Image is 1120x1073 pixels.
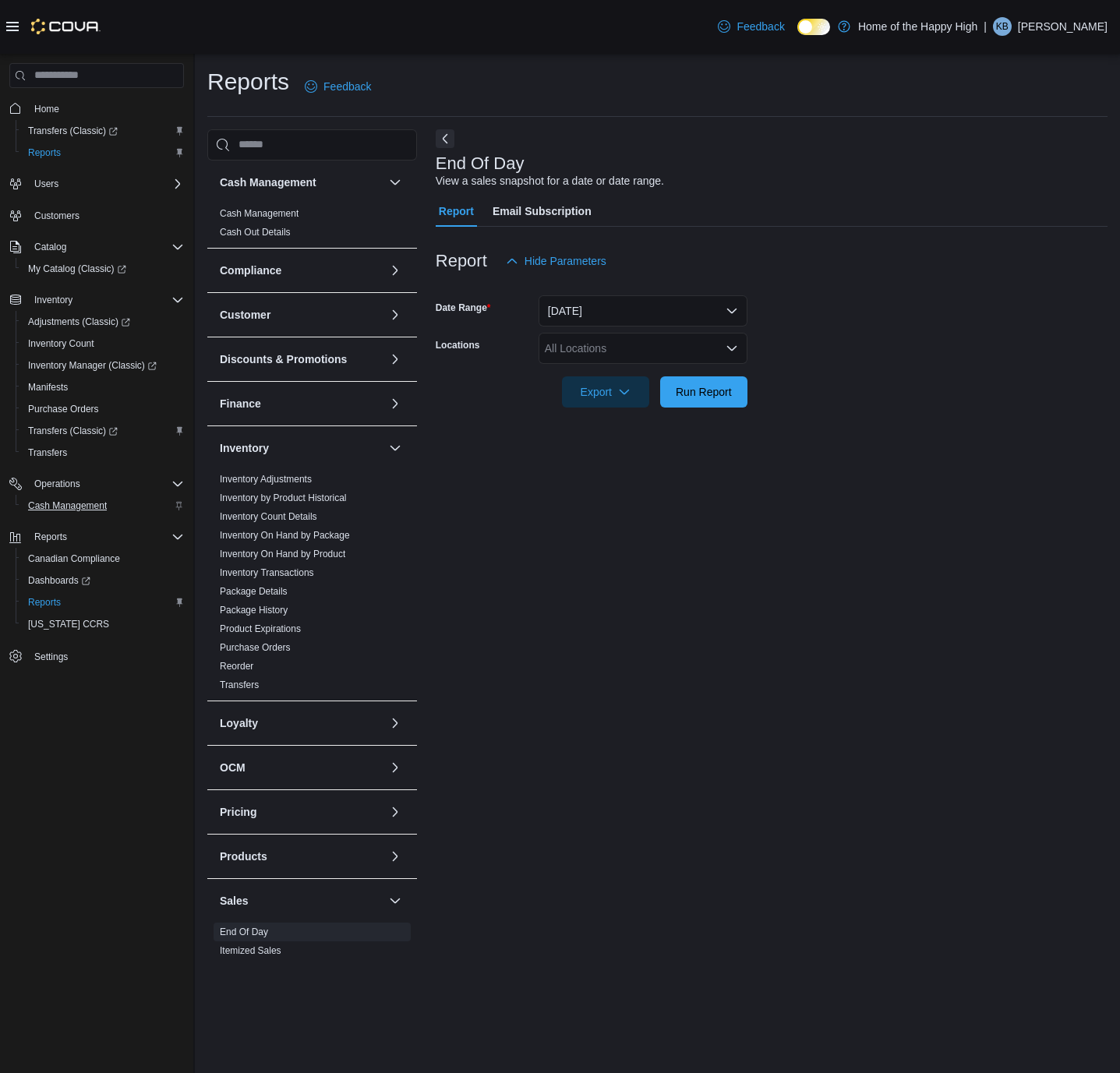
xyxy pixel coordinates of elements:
button: Users [28,175,65,193]
a: End Of Day [220,927,268,937]
a: Inventory Manager (Classic) [16,355,190,376]
a: Adjustments (Classic) [22,312,136,331]
a: My Catalog (Classic) [16,258,190,280]
button: Cash Management [386,173,405,192]
button: Customer [220,307,383,323]
div: View a sales snapshot for a date or date range. [436,173,664,189]
h3: Pricing [220,804,256,820]
a: My Catalog (Classic) [22,259,132,278]
span: Customers [28,206,184,225]
h3: Inventory [220,440,269,456]
button: Run Report [660,376,747,408]
label: Date Range [436,302,491,314]
h3: Report [436,252,487,270]
button: Products [386,847,405,866]
button: Inventory [28,291,79,309]
span: Run Report [676,384,732,400]
span: Inventory Count [22,334,184,353]
span: Inventory [34,294,72,306]
a: Cash Management [22,496,113,515]
button: Open list of options [726,342,738,355]
a: Dashboards [16,570,190,591]
h3: OCM [220,760,246,775]
button: Cash Management [16,495,190,517]
span: Washington CCRS [22,615,184,634]
button: Users [3,173,190,195]
span: Settings [34,651,68,663]
a: Feedback [299,71,377,102]
span: Transfers (Classic) [28,425,118,437]
a: Manifests [22,378,74,397]
a: Settings [28,648,74,666]
button: Next [436,129,454,148]
span: Itemized Sales [220,944,281,957]
button: Cash Management [220,175,383,190]
span: Catalog [28,238,184,256]
button: Export [562,376,649,408]
span: Inventory Adjustments [220,473,312,485]
a: Customers [28,206,86,225]
span: Feedback [323,79,371,94]
a: Purchase Orders [220,642,291,653]
a: Reports [22,593,67,612]
span: End Of Day [220,926,268,938]
span: Purchase Orders [28,403,99,415]
h3: Discounts & Promotions [220,351,347,367]
input: Dark Mode [797,19,830,35]
span: [US_STATE] CCRS [28,618,109,630]
span: Reorder [220,660,253,672]
button: Canadian Compliance [16,548,190,570]
h3: Cash Management [220,175,316,190]
span: Email Subscription [493,196,592,227]
button: Purchase Orders [16,398,190,420]
h3: Sales [220,893,249,909]
span: My Catalog (Classic) [22,259,184,278]
button: Manifests [16,376,190,398]
button: Reports [16,142,190,164]
h3: Loyalty [220,715,258,731]
span: Export [571,376,640,408]
span: Transfers (Classic) [22,122,184,140]
span: Adjustments (Classic) [22,312,184,331]
span: Product Expirations [220,623,301,635]
a: Package History [220,605,288,616]
span: Hide Parameters [525,253,606,269]
button: Hide Parameters [500,245,613,277]
button: Catalog [3,236,190,258]
span: Inventory by Product Historical [220,492,347,504]
button: Inventory [3,289,190,311]
label: Locations [436,339,480,351]
a: Product Expirations [220,623,301,634]
button: Customer [386,305,405,324]
a: Inventory On Hand by Product [220,549,345,559]
a: Inventory Adjustments [220,474,312,485]
button: Operations [28,475,87,493]
span: Inventory On Hand by Product [220,548,345,560]
span: Inventory Count Details [220,510,317,523]
span: Catalog [34,241,66,253]
span: Operations [34,478,80,490]
span: Cash Out Details [220,226,291,238]
span: Cash Management [22,496,184,515]
h3: Customer [220,307,270,323]
a: Dashboards [22,571,97,590]
button: Pricing [386,803,405,821]
h3: Finance [220,396,261,411]
button: OCM [220,760,383,775]
a: Package Details [220,586,288,597]
a: Transfers (Classic) [22,122,124,140]
button: Settings [3,644,190,667]
a: Purchase Orders [22,400,105,418]
a: Inventory Manager (Classic) [22,356,163,375]
span: Transfers (Classic) [28,125,118,137]
a: Sales by Classification [220,964,313,975]
span: Feedback [737,19,784,34]
a: Canadian Compliance [22,549,126,568]
span: Report [439,196,474,227]
span: Transfers (Classic) [22,422,184,440]
button: Discounts & Promotions [220,351,383,367]
a: Cash Out Details [220,227,291,238]
button: Compliance [386,261,405,280]
a: Itemized Sales [220,945,281,956]
a: Transfers [220,679,259,690]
